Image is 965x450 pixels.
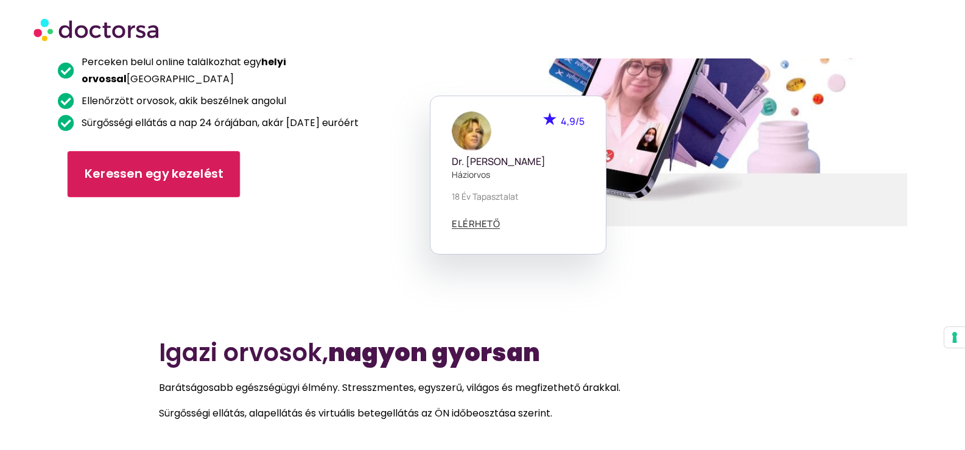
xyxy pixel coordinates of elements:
[64,218,174,309] iframe: Ügyfélvélemények a Trustpilot jóvoltából
[452,169,490,180] font: háziorvos
[452,191,519,202] font: 18 év tapasztalat
[82,94,286,108] font: Ellenőrzött orvosok, akik beszélnek angolul
[68,151,240,197] a: Keressen egy kezelést
[82,55,261,69] font: Perceken belül online találkozhat egy
[82,55,286,86] font: helyi orvossal
[159,406,552,420] font: Sürgősségi ellátás, alapellátás és virtuális betegellátás az ÖN időbeosztása szerint.
[452,155,546,168] font: Dr. [PERSON_NAME]
[85,165,223,182] font: Keressen egy kezelést
[127,72,234,86] font: [GEOGRAPHIC_DATA]
[159,381,620,395] font: Barátságosabb egészségügyi élmény. Stresszmentes, egyszerű, világos és megfizethető árakkal.
[328,336,540,370] font: nagyon gyorsan
[944,327,965,348] button: Az Ön hozzájárulási beállításai a nyomkövető technológiákhoz
[561,114,584,128] font: 4,9/5
[452,217,500,230] font: ELÉRHETŐ
[159,336,328,370] font: Igazi orvosok,
[82,116,359,130] font: Sürgősségi ellátás a nap 24 órájában, akár [DATE] euróért
[452,219,500,229] a: ELÉRHETŐ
